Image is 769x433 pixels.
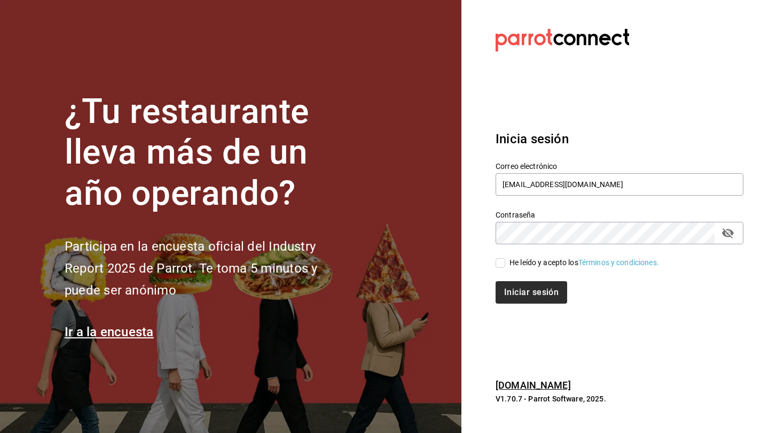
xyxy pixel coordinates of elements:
[496,393,743,404] p: V1.70.7 - Parrot Software, 2025.
[578,258,659,267] a: Términos y condiciones.
[496,380,571,391] a: [DOMAIN_NAME]
[496,129,743,149] h3: Inicia sesión
[496,211,743,218] label: Contraseña
[65,91,353,214] h1: ¿Tu restaurante lleva más de un año operando?
[65,236,353,301] h2: Participa en la encuesta oficial del Industry Report 2025 de Parrot. Te toma 5 minutos y puede se...
[496,173,743,196] input: Ingresa tu correo electrónico
[65,324,154,339] a: Ir a la encuesta
[496,162,743,169] label: Correo electrónico
[719,224,737,242] button: passwordField
[509,257,659,268] div: He leído y acepto los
